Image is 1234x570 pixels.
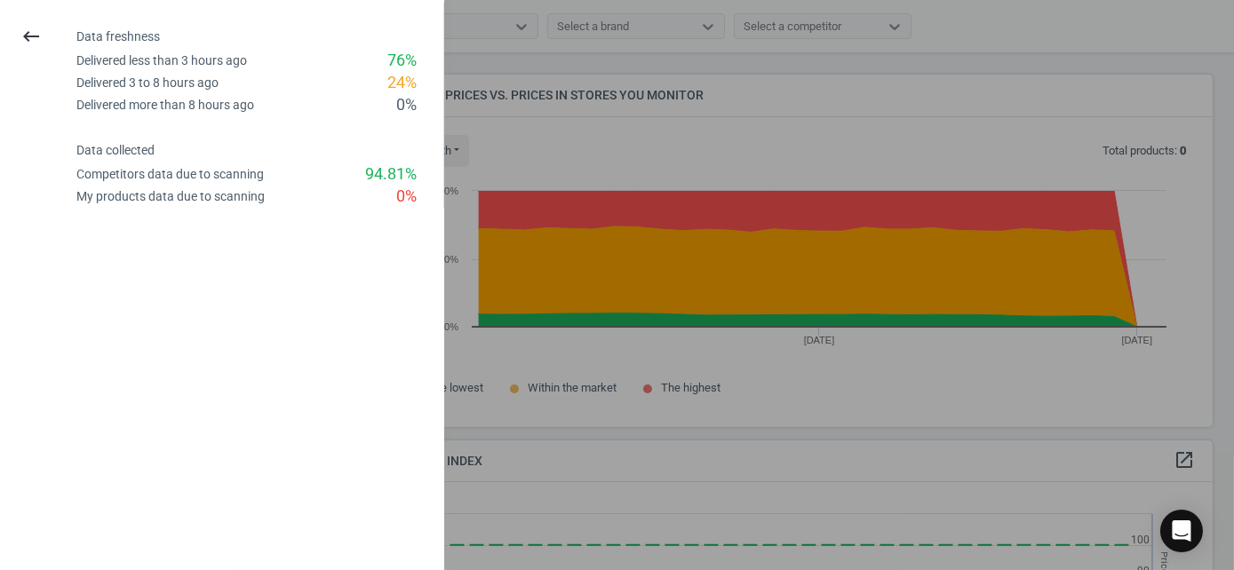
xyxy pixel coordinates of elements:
[76,143,443,158] h4: Data collected
[20,26,42,47] i: keyboard_backspace
[387,72,417,94] div: 24 %
[76,166,264,183] div: Competitors data due to scanning
[396,186,417,208] div: 0 %
[76,29,443,44] h4: Data freshness
[396,94,417,116] div: 0 %
[1160,510,1203,552] div: Open Intercom Messenger
[76,75,219,91] div: Delivered 3 to 8 hours ago
[76,188,265,205] div: My products data due to scanning
[76,97,254,114] div: Delivered more than 8 hours ago
[11,16,52,58] button: keyboard_backspace
[76,52,247,69] div: Delivered less than 3 hours ago
[365,163,417,186] div: 94.81 %
[387,50,417,72] div: 76 %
